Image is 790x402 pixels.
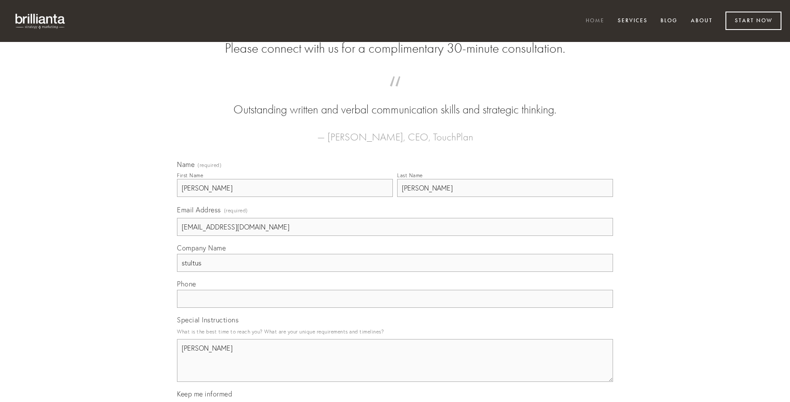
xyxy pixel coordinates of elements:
[685,14,718,28] a: About
[191,85,599,118] blockquote: Outstanding written and verbal communication skills and strategic thinking.
[224,205,248,216] span: (required)
[191,85,599,101] span: “
[9,9,73,33] img: brillianta - research, strategy, marketing
[177,316,239,324] span: Special Instructions
[197,163,221,168] span: (required)
[177,205,221,214] span: Email Address
[177,160,195,169] span: Name
[725,12,781,30] a: Start Now
[177,390,232,398] span: Keep me informed
[397,172,423,179] div: Last Name
[177,326,613,337] p: What is the best time to reach you? What are your unique requirements and timelines?
[177,339,613,382] textarea: [PERSON_NAME]
[655,14,683,28] a: Blog
[177,172,203,179] div: First Name
[177,280,196,288] span: Phone
[177,40,613,57] h2: Please connect with us for a complimentary 30-minute consultation.
[177,244,226,252] span: Company Name
[191,118,599,146] figcaption: — [PERSON_NAME], CEO, TouchPlan
[612,14,653,28] a: Services
[580,14,610,28] a: Home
